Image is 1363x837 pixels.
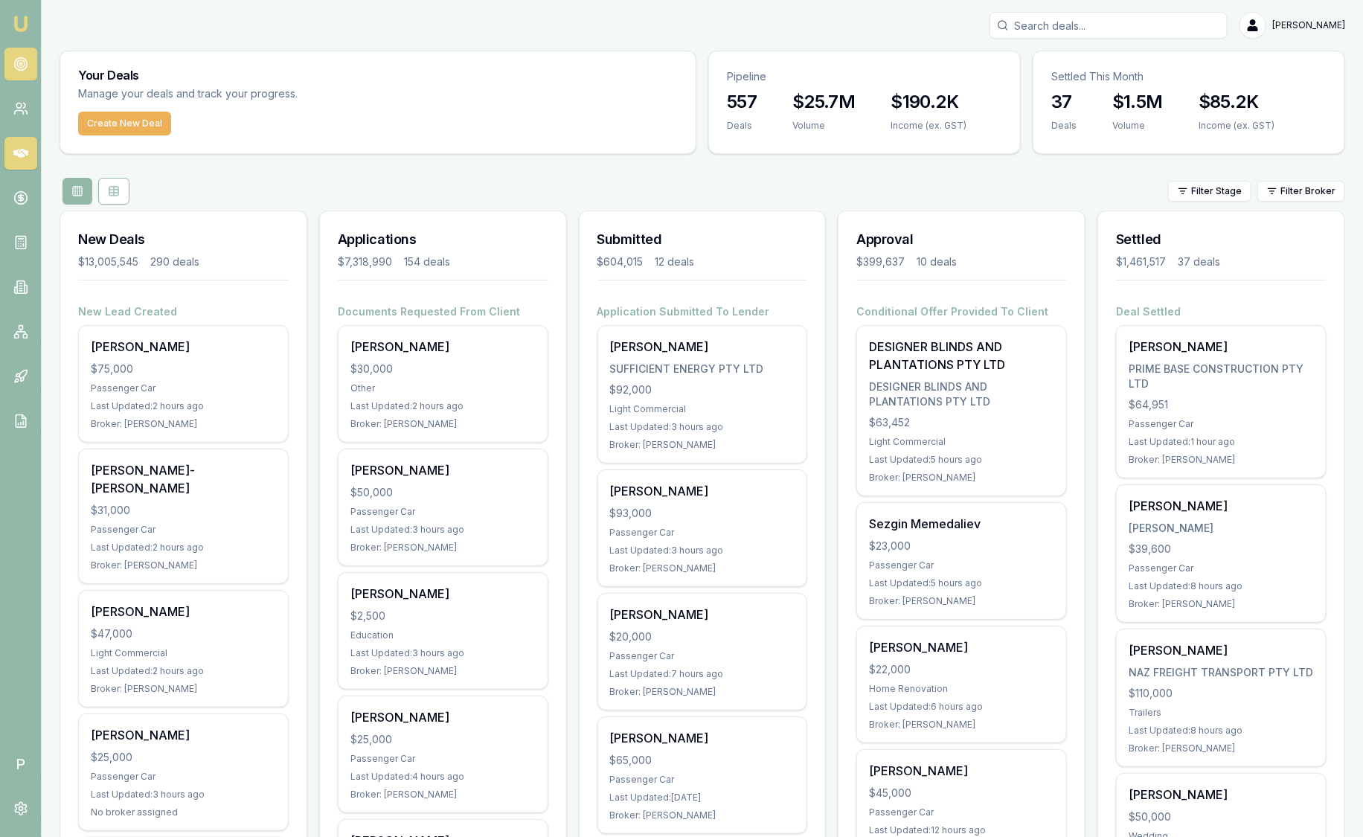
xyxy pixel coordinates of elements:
[610,650,795,662] div: Passenger Car
[990,12,1228,39] input: Search deals
[78,112,171,135] button: Create New Deal
[727,90,757,114] h3: 557
[792,120,855,132] div: Volume
[1129,497,1314,515] div: [PERSON_NAME]
[350,524,536,536] div: Last Updated: 3 hours ago
[869,595,1054,607] div: Broker: [PERSON_NAME]
[610,562,795,574] div: Broker: [PERSON_NAME]
[610,686,795,698] div: Broker: [PERSON_NAME]
[91,726,276,744] div: [PERSON_NAME]
[350,400,536,412] div: Last Updated: 2 hours ago
[350,338,536,356] div: [PERSON_NAME]
[91,362,276,376] div: $75,000
[91,461,276,497] div: [PERSON_NAME]-[PERSON_NAME]
[869,577,1054,589] div: Last Updated: 5 hours ago
[1129,725,1314,737] div: Last Updated: 8 hours ago
[4,748,37,780] span: P
[1129,686,1314,701] div: $110,000
[856,254,905,269] div: $399,637
[869,824,1054,836] div: Last Updated: 12 hours ago
[1129,598,1314,610] div: Broker: [PERSON_NAME]
[350,362,536,376] div: $30,000
[338,254,392,269] div: $7,318,990
[338,229,548,250] h3: Applications
[91,683,276,695] div: Broker: [PERSON_NAME]
[610,809,795,821] div: Broker: [PERSON_NAME]
[869,454,1054,466] div: Last Updated: 5 hours ago
[350,789,536,801] div: Broker: [PERSON_NAME]
[792,90,855,114] h3: $25.7M
[1129,436,1314,448] div: Last Updated: 1 hour ago
[1129,809,1314,824] div: $50,000
[869,379,1054,409] div: DESIGNER BLINDS AND PLANTATIONS PTY LTD
[91,418,276,430] div: Broker: [PERSON_NAME]
[1112,120,1163,132] div: Volume
[869,515,1054,533] div: Sezgin Memedaliev
[404,254,450,269] div: 154 deals
[869,662,1054,677] div: $22,000
[91,665,276,677] div: Last Updated: 2 hours ago
[1129,542,1314,557] div: $39,600
[1129,641,1314,659] div: [PERSON_NAME]
[1116,229,1327,250] h3: Settled
[610,439,795,451] div: Broker: [PERSON_NAME]
[1051,69,1327,84] p: Settled This Month
[1178,254,1220,269] div: 37 deals
[150,254,199,269] div: 290 deals
[12,15,30,33] img: emu-icon-u.png
[655,254,695,269] div: 12 deals
[917,254,957,269] div: 10 deals
[727,69,1002,84] p: Pipeline
[869,683,1054,695] div: Home Renovation
[610,403,795,415] div: Light Commercial
[610,606,795,623] div: [PERSON_NAME]
[91,338,276,356] div: [PERSON_NAME]
[91,789,276,801] div: Last Updated: 3 hours ago
[1129,580,1314,592] div: Last Updated: 8 hours ago
[869,415,1054,430] div: $63,452
[1129,397,1314,412] div: $64,951
[1272,19,1345,31] span: [PERSON_NAME]
[1199,120,1274,132] div: Income (ex. GST)
[869,436,1054,448] div: Light Commercial
[350,418,536,430] div: Broker: [PERSON_NAME]
[78,254,138,269] div: $13,005,545
[78,304,289,319] h4: New Lead Created
[350,542,536,554] div: Broker: [PERSON_NAME]
[91,382,276,394] div: Passenger Car
[869,719,1054,731] div: Broker: [PERSON_NAME]
[1051,120,1077,132] div: Deals
[1129,418,1314,430] div: Passenger Car
[350,771,536,783] div: Last Updated: 4 hours ago
[869,539,1054,554] div: $23,000
[350,708,536,726] div: [PERSON_NAME]
[610,753,795,768] div: $65,000
[1129,338,1314,356] div: [PERSON_NAME]
[1199,90,1274,114] h3: $85.2K
[91,771,276,783] div: Passenger Car
[91,647,276,659] div: Light Commercial
[610,506,795,521] div: $93,000
[1129,362,1314,391] div: PRIME BASE CONSTRUCTION PTY LTD
[1129,665,1314,680] div: NAZ FREIGHT TRANSPORT PTY LTD
[1051,90,1077,114] h3: 37
[350,753,536,765] div: Passenger Car
[610,668,795,680] div: Last Updated: 7 hours ago
[91,603,276,620] div: [PERSON_NAME]
[891,90,967,114] h3: $190.2K
[610,545,795,557] div: Last Updated: 3 hours ago
[727,120,757,132] div: Deals
[891,120,967,132] div: Income (ex. GST)
[869,559,1054,571] div: Passenger Car
[597,304,808,319] h4: Application Submitted To Lender
[1129,707,1314,719] div: Trailers
[1191,185,1242,197] span: Filter Stage
[1168,181,1251,202] button: Filter Stage
[610,382,795,397] div: $92,000
[1257,181,1345,202] button: Filter Broker
[1116,254,1166,269] div: $1,461,517
[856,304,1067,319] h4: Conditional Offer Provided To Client
[350,609,536,623] div: $2,500
[91,503,276,518] div: $31,000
